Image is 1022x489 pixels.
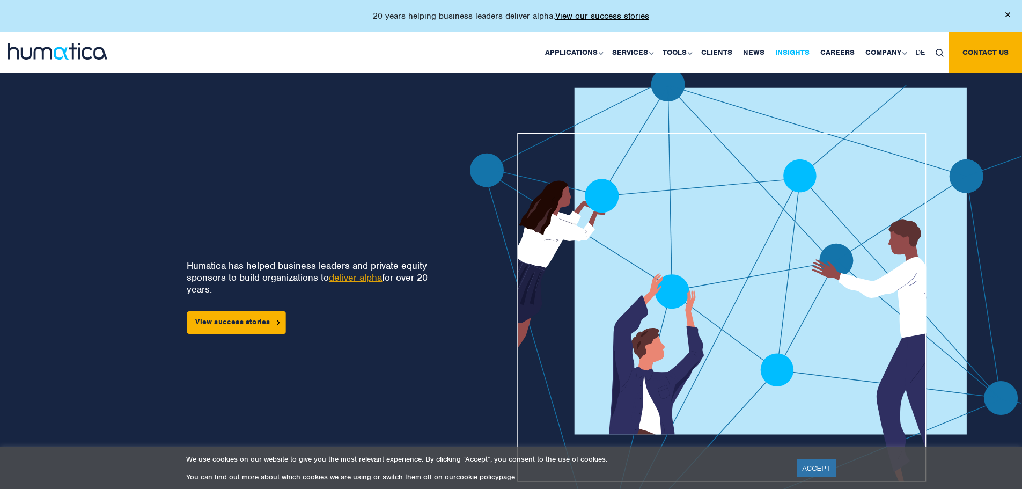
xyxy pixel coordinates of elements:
a: Applications [540,32,607,73]
a: Services [607,32,657,73]
p: 20 years helping business leaders deliver alpha. [373,11,649,21]
a: News [738,32,770,73]
a: Careers [815,32,860,73]
a: ACCEPT [797,459,836,477]
img: search_icon [936,49,944,57]
a: Clients [696,32,738,73]
a: Company [860,32,910,73]
a: Contact us [949,32,1022,73]
p: Humatica has helped business leaders and private equity sponsors to build organizations to for ov... [187,260,435,295]
a: View success stories [187,311,285,334]
a: DE [910,32,930,73]
a: Tools [657,32,696,73]
p: You can find out more about which cookies we are using or switch them off on our page. [186,472,783,481]
p: We use cookies on our website to give you the most relevant experience. By clicking “Accept”, you... [186,455,783,464]
a: cookie policy [456,472,499,481]
a: View our success stories [555,11,649,21]
img: arrowicon [277,320,280,325]
a: deliver alpha [329,272,382,283]
a: Insights [770,32,815,73]
img: logo [8,43,107,60]
span: DE [916,48,925,57]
